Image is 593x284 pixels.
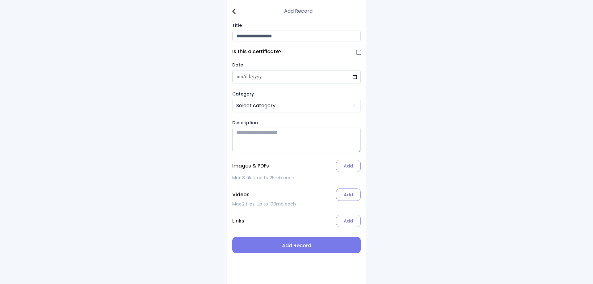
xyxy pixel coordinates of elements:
label: Description [232,120,361,126]
div: Add [336,215,361,227]
button: Add Record [232,237,361,253]
p: Videos [232,192,250,197]
label: Is this a certificate? [232,49,282,54]
label: Date [232,62,243,68]
label: Add [336,189,361,201]
label: Title [232,22,361,29]
h3: Add Record [284,7,313,15]
label: Category [232,91,361,97]
label: Add [336,160,361,172]
p: Images & PDFs [232,163,269,168]
span: Max 8 files, up to 25mb each [232,175,294,181]
span: Max 2 files, up to 100mb each [232,201,296,207]
p: Links [232,218,244,223]
span: Add Record [237,242,356,249]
